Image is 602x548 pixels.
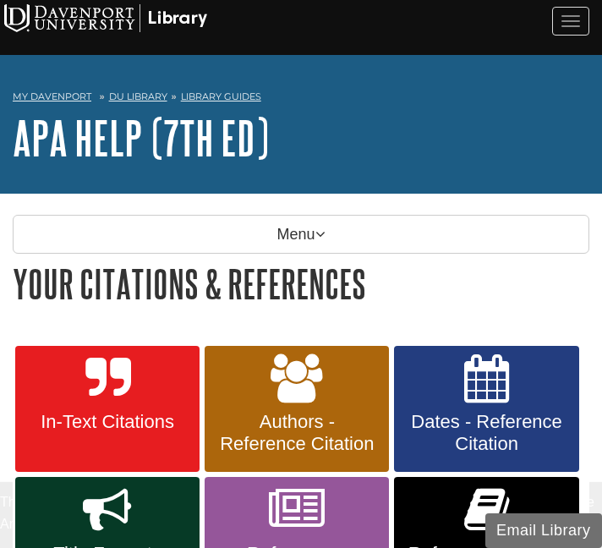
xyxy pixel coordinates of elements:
a: Dates - Reference Citation [394,346,578,473]
span: Dates - Reference Citation [407,411,566,455]
a: My Davenport [13,90,91,104]
a: DU Library [109,90,167,102]
a: Library Guides [181,90,261,102]
span: In-Text Citations [28,411,187,433]
a: In-Text Citations [15,346,200,473]
p: Menu [13,215,589,254]
a: Authors - Reference Citation [205,346,389,473]
button: Email Library [485,513,602,548]
a: APA Help (7th Ed) [13,112,269,164]
h1: Your Citations & References [13,262,589,305]
span: Authors - Reference Citation [217,411,376,455]
img: Davenport University Logo [4,4,207,32]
